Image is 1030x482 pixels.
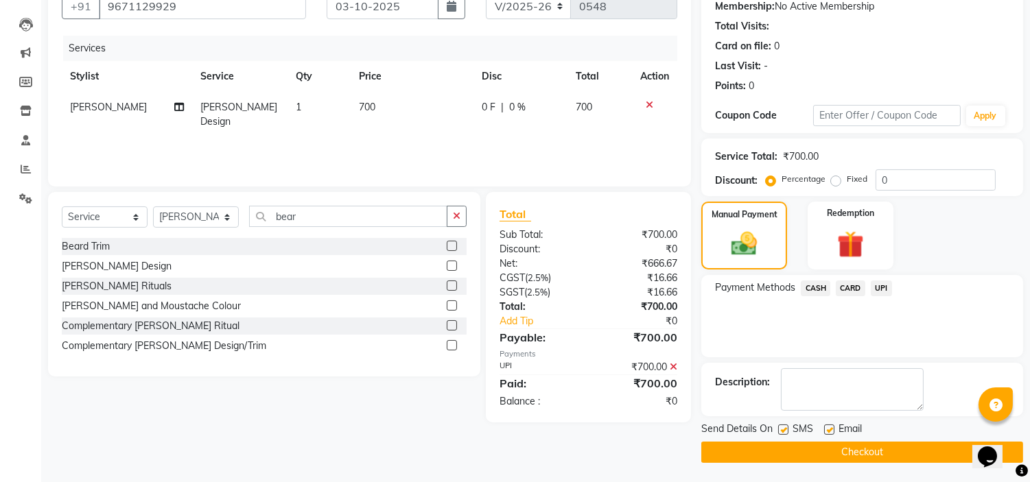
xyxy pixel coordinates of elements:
[528,272,548,283] span: 2.5%
[715,59,761,73] div: Last Visit:
[489,256,589,271] div: Net:
[62,319,239,333] div: Complementary [PERSON_NAME] Ritual
[62,299,241,313] div: [PERSON_NAME] and Moustache Colour
[359,101,375,113] span: 700
[783,149,819,164] div: ₹700.00
[489,228,589,242] div: Sub Total:
[500,348,677,360] div: Payments
[489,314,605,328] a: Add Tip
[801,280,830,296] span: CASH
[509,100,526,115] span: 0 %
[847,173,867,185] label: Fixed
[715,149,777,164] div: Service Total:
[482,100,495,115] span: 0 F
[62,259,172,274] div: [PERSON_NAME] Design
[813,105,960,126] input: Enter Offer / Coupon Code
[500,272,525,284] span: CGST
[774,39,780,53] div: 0
[589,360,688,374] div: ₹700.00
[500,207,531,221] span: Total
[568,61,633,92] th: Total
[489,360,589,374] div: UPI
[62,239,110,254] div: Beard Trim
[839,422,862,439] span: Email
[489,300,589,314] div: Total:
[527,287,548,298] span: 2.5%
[715,108,813,123] div: Coupon Code
[715,280,795,295] span: Payment Methods
[500,286,524,298] span: SGST
[749,79,754,93] div: 0
[296,101,301,113] span: 1
[715,79,746,93] div: Points:
[827,207,874,219] label: Redemption
[489,329,589,346] div: Payable:
[589,394,688,409] div: ₹0
[489,285,589,300] div: ( )
[589,256,688,271] div: ₹666.67
[473,61,567,92] th: Disc
[201,101,278,128] span: [PERSON_NAME] Design
[589,375,688,391] div: ₹700.00
[62,61,193,92] th: Stylist
[70,101,147,113] span: [PERSON_NAME]
[589,271,688,285] div: ₹16.66
[489,242,589,256] div: Discount:
[249,206,447,227] input: Search or Scan
[489,394,589,409] div: Balance :
[63,36,688,61] div: Services
[966,106,1005,126] button: Apply
[715,173,758,188] div: Discount:
[829,228,872,261] img: _gift.svg
[793,422,813,439] span: SMS
[723,229,764,258] img: _cash.svg
[62,279,172,293] div: [PERSON_NAME] Rituals
[489,375,589,391] div: Paid:
[589,329,688,346] div: ₹700.00
[351,61,473,92] th: Price
[715,19,769,34] div: Total Visits:
[576,101,593,113] span: 700
[589,300,688,314] div: ₹700.00
[972,427,1016,468] iframe: chat widget
[193,61,288,92] th: Service
[605,314,688,328] div: ₹0
[489,271,589,285] div: ( )
[871,280,892,296] span: UPI
[288,61,351,92] th: Qty
[62,339,266,353] div: Complementary [PERSON_NAME] Design/Trim
[715,39,771,53] div: Card on file:
[632,61,677,92] th: Action
[836,280,865,296] span: CARD
[589,285,688,300] div: ₹16.66
[782,173,826,185] label: Percentage
[589,242,688,256] div: ₹0
[712,208,777,221] label: Manual Payment
[589,228,688,242] div: ₹700.00
[701,422,773,439] span: Send Details On
[764,59,768,73] div: -
[501,100,504,115] span: |
[701,442,1023,463] button: Checkout
[715,375,770,389] div: Description:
